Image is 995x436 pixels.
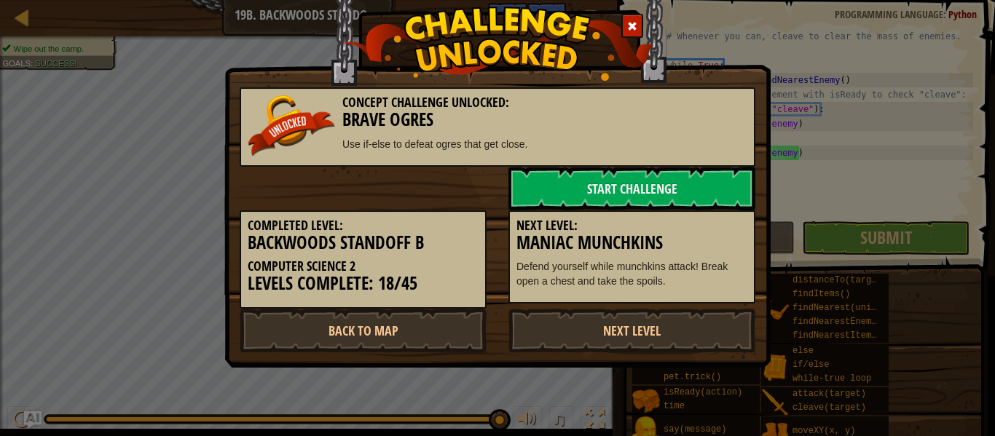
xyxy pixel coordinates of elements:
[516,233,747,253] h3: Maniac Munchkins
[248,95,335,156] img: unlocked_banner.png
[248,218,479,233] h5: Completed Level:
[248,110,747,130] h3: Brave Ogres
[248,274,479,293] h3: Levels Complete: 18/45
[248,137,747,151] p: Use if-else to defeat ogres that get close.
[248,233,479,253] h3: Backwoods Standoff B
[240,309,487,352] a: Back to Map
[508,309,755,352] a: Next Level
[508,167,755,210] a: Start Challenge
[516,218,747,233] h5: Next Level:
[342,93,509,111] span: Concept Challenge Unlocked:
[342,7,654,81] img: challenge_unlocked.png
[516,259,747,288] p: Defend yourself while munchkins attack! Break open a chest and take the spoils.
[248,259,479,274] h5: Computer Science 2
